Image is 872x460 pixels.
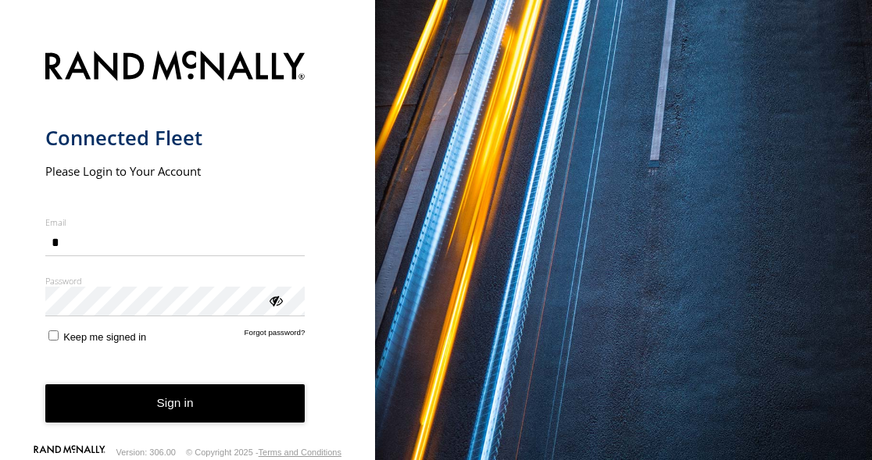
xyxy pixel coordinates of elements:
div: ViewPassword [267,292,283,308]
div: © Copyright 2025 - [186,448,341,457]
div: Version: 306.00 [116,448,176,457]
h2: Please Login to Your Account [45,163,306,179]
a: Forgot password? [245,328,306,343]
input: Keep me signed in [48,330,59,341]
label: Password [45,275,306,287]
label: Email [45,216,306,228]
span: Keep me signed in [63,331,146,343]
form: main [45,41,331,448]
img: Rand McNally [45,48,306,87]
h1: Connected Fleet [45,125,306,151]
button: Sign in [45,384,306,423]
a: Terms and Conditions [259,448,341,457]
